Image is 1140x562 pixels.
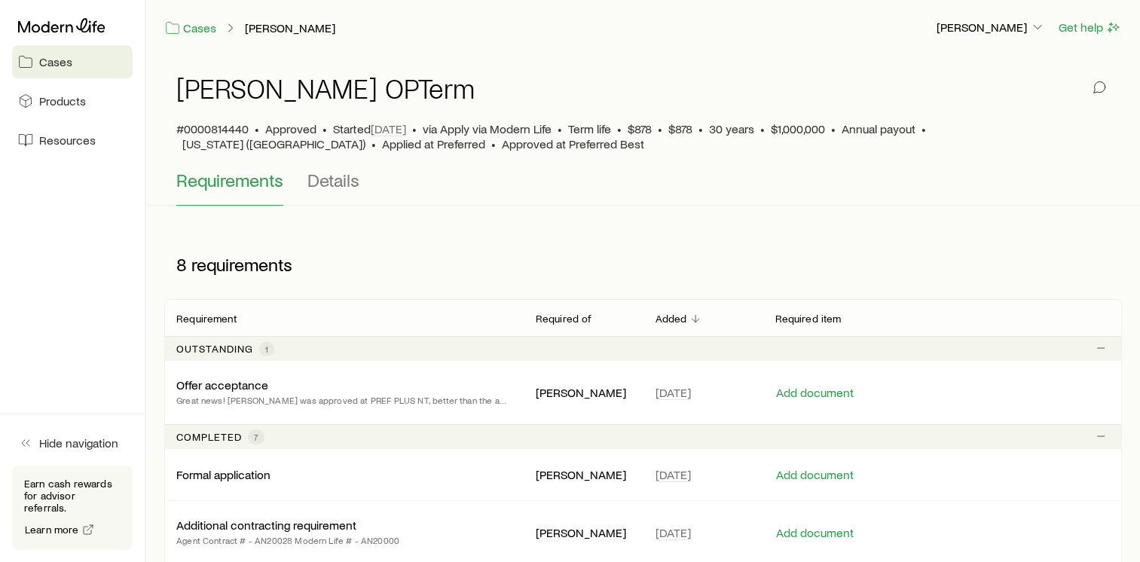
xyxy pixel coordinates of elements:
span: [DATE] [371,121,406,136]
button: Add document [775,468,854,482]
span: Hide navigation [39,435,118,451]
a: Cases [12,45,133,78]
p: [PERSON_NAME] [536,525,631,540]
span: [DATE] [656,525,691,540]
button: [PERSON_NAME] [936,19,1046,37]
span: $878 [668,121,692,136]
span: • [255,121,259,136]
span: • [921,121,926,136]
div: Application details tabs [176,170,1110,206]
span: • [412,121,417,136]
div: Earn cash rewards for advisor referrals.Learn more [12,466,133,550]
p: Outstanding [176,343,253,355]
button: Hide navigation [12,426,133,460]
p: Formal application [176,467,270,482]
span: via Apply via Modern Life [423,121,552,136]
span: Applied at Preferred [382,136,485,151]
p: Required of [536,313,592,325]
span: Requirements [176,170,283,191]
p: Offer acceptance [176,377,268,392]
a: Products [12,84,133,118]
span: [US_STATE] ([GEOGRAPHIC_DATA]) [182,136,365,151]
span: $878 [628,121,652,136]
h1: [PERSON_NAME] OPTerm [176,73,475,103]
p: [PERSON_NAME] [536,385,631,400]
span: • [760,121,765,136]
span: • [658,121,662,136]
button: Get help [1058,19,1122,36]
a: [PERSON_NAME] [244,21,336,35]
span: #0000814440 [176,121,249,136]
p: Great news! [PERSON_NAME] was approved at PREF PLUS NT, better than the applied Pref. The policy ... [176,392,512,408]
span: [DATE] [656,385,691,400]
span: • [698,121,703,136]
a: Resources [12,124,133,157]
span: Annual payout [842,121,915,136]
span: • [322,121,327,136]
p: Agent Contract # - AN20028 Modern Life # - AN20000 [176,533,399,548]
p: Started [333,121,406,136]
span: 30 years [709,121,754,136]
span: 8 [176,254,187,275]
button: Add document [775,386,854,400]
span: • [371,136,376,151]
span: Learn more [25,524,79,535]
button: Add document [775,526,854,540]
p: Required item [775,313,841,325]
span: [DATE] [656,467,691,482]
span: • [831,121,836,136]
p: Completed [176,431,242,443]
span: 7 [254,431,258,443]
span: • [617,121,622,136]
span: $1,000,000 [771,121,825,136]
span: Products [39,93,86,108]
span: Approved at Preferred Best [502,136,644,151]
span: requirements [191,254,292,275]
p: Additional contracting requirement [176,518,356,533]
p: Requirement [176,313,237,325]
span: Term life [568,121,611,136]
p: [PERSON_NAME] [937,20,1045,35]
span: Approved [265,121,316,136]
span: • [558,121,562,136]
p: Earn cash rewards for advisor referrals. [24,478,121,514]
a: Cases [164,20,217,37]
span: Details [307,170,359,191]
span: Resources [39,133,96,148]
p: [PERSON_NAME] [536,467,631,482]
span: • [491,136,496,151]
span: 1 [265,343,268,355]
p: Added [656,313,687,325]
span: Cases [39,54,72,69]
